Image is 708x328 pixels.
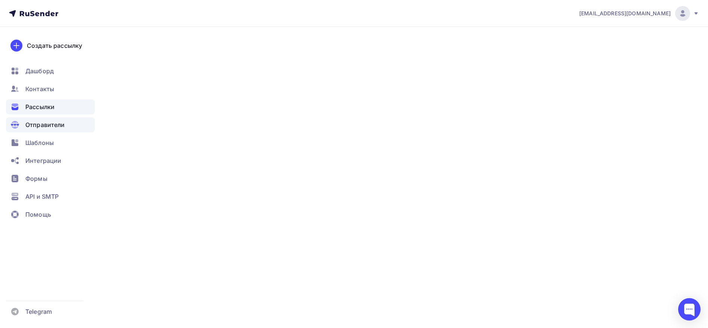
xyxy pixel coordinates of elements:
span: Telegram [25,307,52,316]
span: Рассылки [25,102,54,111]
span: API и SMTP [25,192,59,201]
a: [EMAIL_ADDRESS][DOMAIN_NAME] [579,6,699,21]
span: Отправители [25,120,65,129]
span: [EMAIL_ADDRESS][DOMAIN_NAME] [579,10,671,17]
a: Контакты [6,81,95,96]
span: Шаблоны [25,138,54,147]
a: Рассылки [6,99,95,114]
span: Помощь [25,210,51,219]
span: Контакты [25,84,54,93]
span: Дашборд [25,66,54,75]
a: Шаблоны [6,135,95,150]
span: Интеграции [25,156,61,165]
div: Создать рассылку [27,41,82,50]
a: Дашборд [6,64,95,78]
span: Формы [25,174,47,183]
a: Отправители [6,117,95,132]
a: Формы [6,171,95,186]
